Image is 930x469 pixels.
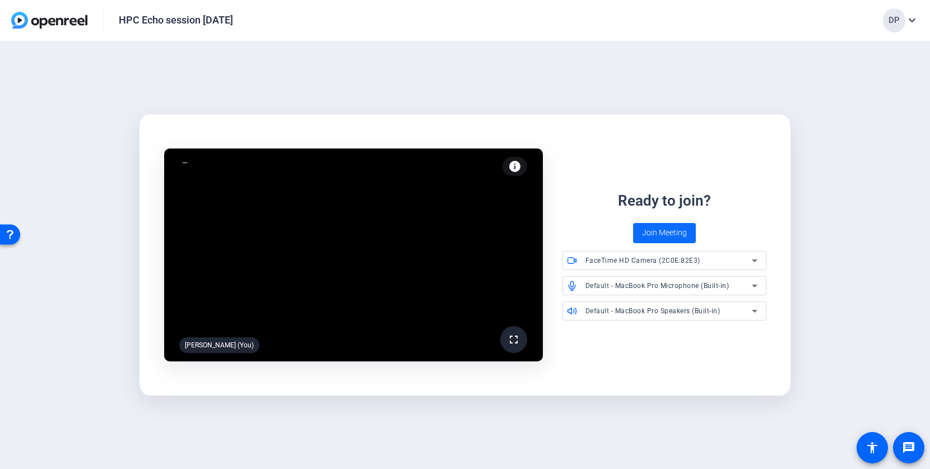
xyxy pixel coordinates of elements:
mat-icon: accessibility [866,441,879,454]
mat-icon: fullscreen [507,333,520,346]
div: HPC Echo session [DATE] [119,13,233,27]
button: Join Meeting [633,223,696,243]
span: Default - MacBook Pro Speakers (Built-in) [585,307,720,315]
img: OpenReel logo [11,12,87,29]
div: DP [883,8,905,32]
span: Join Meeting [642,227,687,239]
mat-icon: message [902,441,915,454]
span: Default - MacBook Pro Microphone (Built-in) [585,282,729,290]
mat-icon: info [508,160,522,173]
div: [PERSON_NAME] (You) [179,337,259,353]
mat-icon: expand_more [905,13,919,27]
span: FaceTime HD Camera (2C0E:82E3) [585,257,700,264]
div: Ready to join? [618,190,711,212]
